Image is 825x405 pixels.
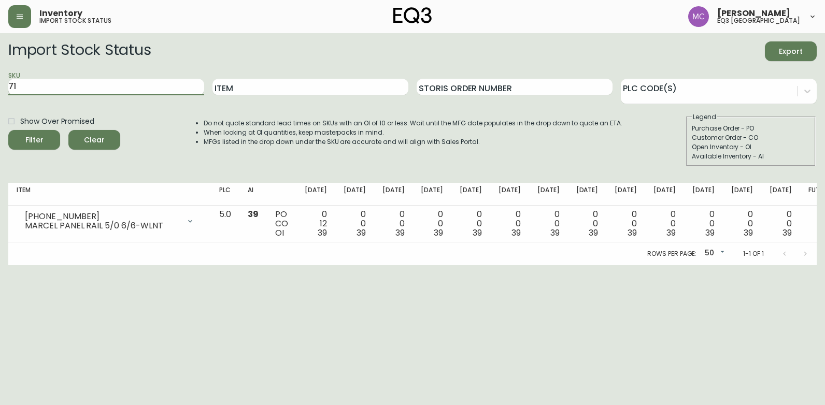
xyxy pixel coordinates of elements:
th: [DATE] [684,183,723,206]
span: [PERSON_NAME] [717,9,790,18]
img: logo [393,7,432,24]
p: 1-1 of 1 [743,249,764,258]
th: [DATE] [529,183,568,206]
span: 39 [248,208,259,220]
div: 0 0 [770,210,792,238]
th: [DATE] [335,183,374,206]
span: Inventory [39,9,82,18]
span: Show Over Promised [20,116,94,127]
th: [DATE] [412,183,451,206]
th: [DATE] [761,183,800,206]
th: [DATE] [374,183,413,206]
span: 39 [318,227,327,239]
div: Available Inventory - AI [692,152,810,161]
button: Filter [8,130,60,150]
h2: Import Stock Status [8,41,151,61]
div: 0 0 [615,210,637,238]
div: 0 0 [460,210,482,238]
div: [PHONE_NUMBER] [25,212,180,221]
div: 0 0 [421,210,443,238]
th: [DATE] [296,183,335,206]
span: 39 [357,227,366,239]
span: Export [773,45,808,58]
th: PLC [211,183,239,206]
div: Purchase Order - PO [692,124,810,133]
div: 0 0 [537,210,560,238]
th: [DATE] [451,183,490,206]
div: 0 12 [305,210,327,238]
span: 39 [783,227,792,239]
li: MFGs listed in the drop down under the SKU are accurate and will align with Sales Portal. [204,137,622,147]
span: 39 [666,227,676,239]
span: 39 [473,227,482,239]
li: When looking at OI quantities, keep masterpacks in mind. [204,128,622,137]
div: 0 0 [653,210,676,238]
span: 39 [434,227,443,239]
div: MARCEL PANEL RAIL 5/0 6/6-WLNT [25,221,180,230]
h5: eq3 [GEOGRAPHIC_DATA] [717,18,800,24]
div: 0 0 [499,210,521,238]
span: OI [275,227,284,239]
img: 6dbdb61c5655a9a555815750a11666cc [688,6,709,27]
span: 39 [744,227,753,239]
th: [DATE] [606,183,645,206]
span: 39 [628,227,637,239]
div: 0 0 [576,210,599,238]
div: PO CO [275,210,288,238]
div: 0 0 [382,210,405,238]
div: Filter [25,134,44,147]
th: AI [239,183,267,206]
span: 39 [395,227,405,239]
div: 50 [701,245,727,262]
th: [DATE] [490,183,529,206]
span: 39 [705,227,715,239]
div: 0 0 [731,210,753,238]
span: 39 [550,227,560,239]
div: 0 0 [692,210,715,238]
span: 39 [589,227,598,239]
div: Customer Order - CO [692,133,810,142]
p: Rows per page: [647,249,696,258]
span: Clear [77,134,112,147]
div: Open Inventory - OI [692,142,810,152]
button: Export [765,41,817,61]
th: [DATE] [723,183,762,206]
h5: import stock status [39,18,111,24]
div: 0 0 [344,210,366,238]
td: 5.0 [211,206,239,242]
th: [DATE] [645,183,684,206]
th: Item [8,183,211,206]
button: Clear [68,130,120,150]
legend: Legend [692,112,717,122]
li: Do not quote standard lead times on SKUs with an OI of 10 or less. Wait until the MFG date popula... [204,119,622,128]
div: [PHONE_NUMBER]MARCEL PANEL RAIL 5/0 6/6-WLNT [17,210,203,233]
span: 39 [511,227,521,239]
th: [DATE] [568,183,607,206]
